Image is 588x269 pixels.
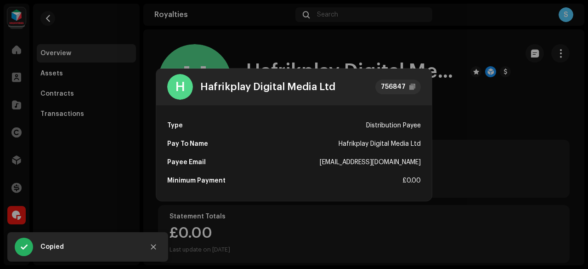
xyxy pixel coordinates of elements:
div: [EMAIL_ADDRESS][DOMAIN_NAME] [320,153,421,172]
div: Distribution Payee [366,116,421,135]
div: Payee Email [167,153,206,172]
div: Minimum Payment [167,172,226,190]
div: £0.00 [402,172,421,190]
div: Copied [40,241,137,252]
div: 756847 [381,81,406,92]
div: Pay To Name [167,135,208,153]
div: Type [167,116,183,135]
button: Close [144,238,163,256]
div: Hafrikplay Digital Media Ltd [339,135,421,153]
div: Hafrikplay Digital Media Ltd [200,81,335,92]
div: H [167,74,193,100]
